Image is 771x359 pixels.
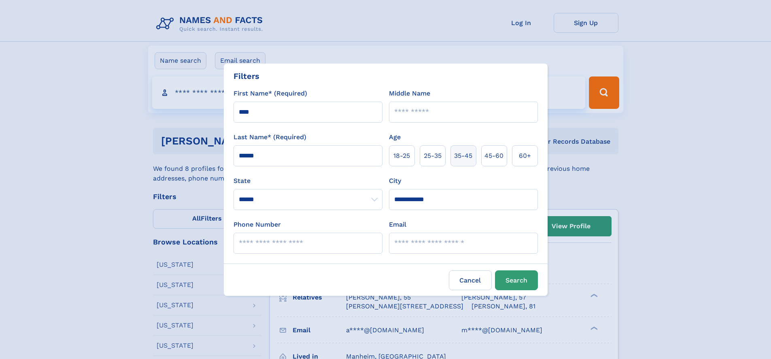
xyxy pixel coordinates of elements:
[389,132,401,142] label: Age
[234,89,307,98] label: First Name* (Required)
[424,151,442,161] span: 25‑35
[449,270,492,290] label: Cancel
[393,151,410,161] span: 18‑25
[389,89,430,98] label: Middle Name
[389,176,401,186] label: City
[234,220,281,229] label: Phone Number
[495,270,538,290] button: Search
[234,132,306,142] label: Last Name* (Required)
[234,176,382,186] label: State
[454,151,472,161] span: 35‑45
[484,151,503,161] span: 45‑60
[389,220,406,229] label: Email
[519,151,531,161] span: 60+
[234,70,259,82] div: Filters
